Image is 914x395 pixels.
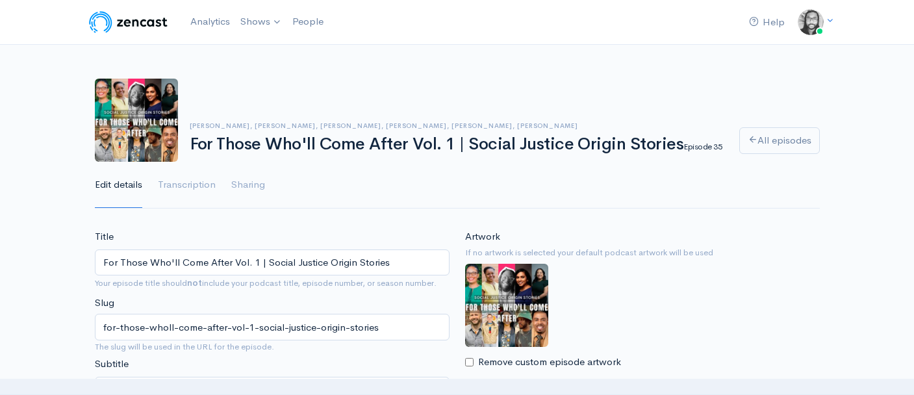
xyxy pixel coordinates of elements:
[465,246,820,259] small: If no artwork is selected your default podcast artwork will be used
[231,162,265,209] a: Sharing
[287,8,329,36] a: People
[798,9,824,35] img: ...
[95,249,450,276] input: What is the episode's title?
[235,8,287,36] a: Shows
[739,127,820,154] a: All episodes
[87,9,170,35] img: ZenCast Logo
[744,8,790,36] a: Help
[95,229,114,244] label: Title
[190,135,724,154] h1: For Those Who'll Come After Vol. 1 | Social Justice Origin Stories
[158,162,216,209] a: Transcription
[465,229,500,244] label: Artwork
[478,355,621,370] label: Remove custom episode artwork
[95,357,129,372] label: Subtitle
[95,277,437,288] small: Your episode title should include your podcast title, episode number, or season number.
[187,277,202,288] strong: not
[95,340,450,353] small: The slug will be used in the URL for the episode.
[683,141,722,152] small: Episode 35
[190,122,724,129] h6: [PERSON_NAME], [PERSON_NAME], [PERSON_NAME], [PERSON_NAME], [PERSON_NAME], [PERSON_NAME]
[95,162,142,209] a: Edit details
[185,8,235,36] a: Analytics
[95,296,114,311] label: Slug
[95,314,450,340] input: title-of-episode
